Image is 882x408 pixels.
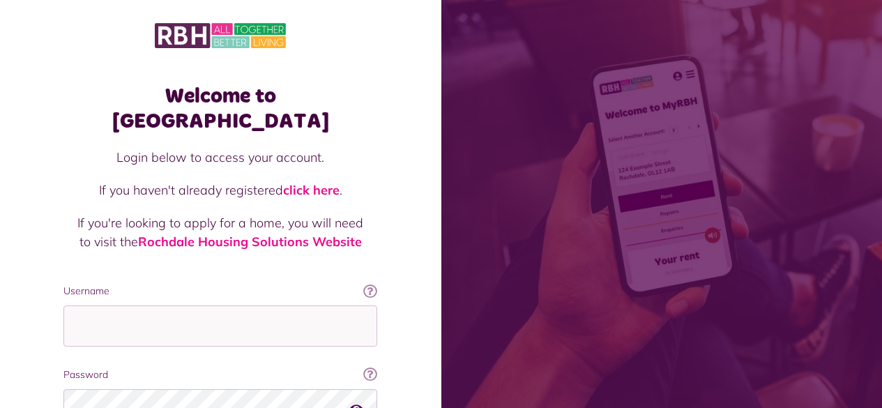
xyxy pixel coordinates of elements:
p: If you haven't already registered . [77,181,363,199]
p: If you're looking to apply for a home, you will need to visit the [77,213,363,251]
label: Password [63,368,377,382]
a: Rochdale Housing Solutions Website [138,234,362,250]
h1: Welcome to [GEOGRAPHIC_DATA] [63,84,377,134]
img: MyRBH [155,21,286,50]
label: Username [63,284,377,299]
p: Login below to access your account. [77,148,363,167]
a: click here [283,182,340,198]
